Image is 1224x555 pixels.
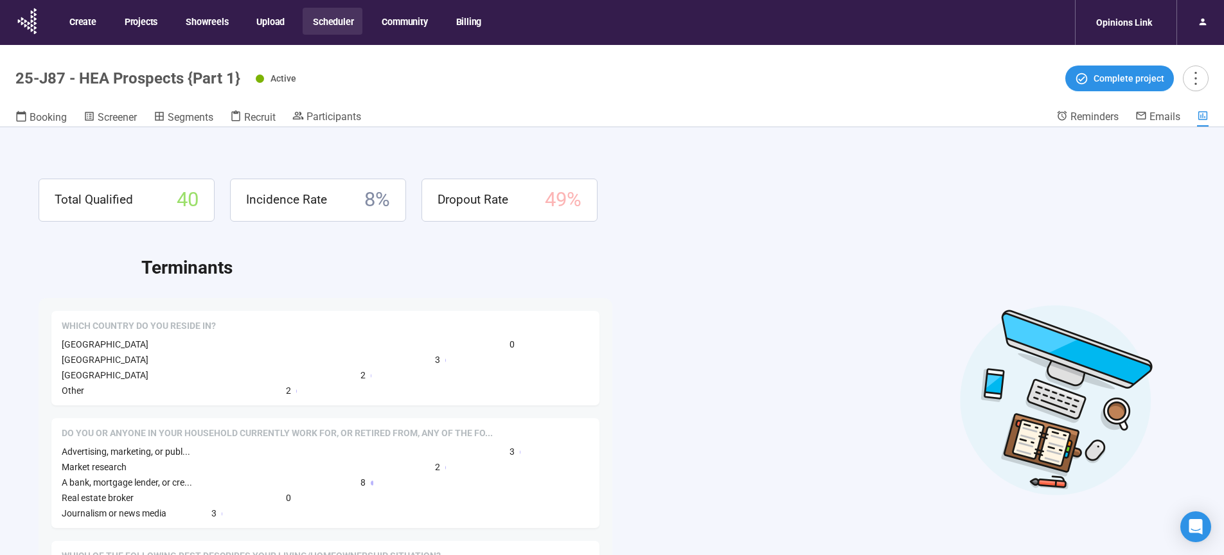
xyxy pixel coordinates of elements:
span: 8 % [364,184,390,216]
span: Complete project [1094,71,1164,85]
a: Emails [1135,110,1180,125]
span: Segments [168,111,213,123]
h2: Terminants [141,254,1185,282]
span: Other [62,385,84,396]
span: Advertising, marketing, or publ... [62,446,190,457]
button: Billing [446,8,491,35]
span: Do you or anyone in your household currently work for, or retired from, any of the following? (Se... [62,427,493,440]
a: Reminders [1056,110,1119,125]
img: Desktop work notes [959,303,1153,497]
span: 3 [435,353,440,367]
span: [GEOGRAPHIC_DATA] [62,339,148,349]
div: Opinions Link [1088,10,1160,35]
span: 3 [211,506,217,520]
span: A bank, mortgage lender, or cre... [62,477,192,488]
button: Create [59,8,105,35]
span: Dropout Rate [438,190,508,209]
a: Recruit [230,110,276,127]
span: more [1187,69,1204,87]
span: 2 [435,460,440,474]
span: 8 [360,475,366,489]
span: Which country do you reside in? [62,320,216,333]
span: Active [271,73,296,84]
span: [GEOGRAPHIC_DATA] [62,355,148,365]
span: Emails [1149,110,1180,123]
span: 2 [286,383,291,398]
a: Booking [15,110,67,127]
button: Showreels [175,8,237,35]
span: Screener [98,111,137,123]
span: Market research [62,462,127,472]
button: Scheduler [303,8,362,35]
button: more [1183,66,1209,91]
span: 2 [360,368,366,382]
span: Journalism or news media [62,508,166,518]
button: Complete project [1065,66,1174,91]
span: 0 [286,491,291,505]
span: 3 [510,445,515,459]
span: Participants [306,110,361,123]
div: Open Intercom Messenger [1180,511,1211,542]
span: 0 [510,337,515,351]
a: Screener [84,110,137,127]
span: Booking [30,111,67,123]
a: Segments [154,110,213,127]
h1: 25-J87 - HEA Prospects {Part 1} [15,69,240,87]
span: 40 [177,184,199,216]
span: [GEOGRAPHIC_DATA] [62,370,148,380]
button: Projects [114,8,166,35]
button: Community [371,8,436,35]
span: 49 % [545,184,581,216]
span: Incidence Rate [246,190,327,209]
span: Total Qualified [55,190,133,209]
span: Real estate broker [62,493,134,503]
a: Participants [292,110,361,125]
span: Recruit [244,111,276,123]
button: Upload [246,8,294,35]
span: Reminders [1070,110,1119,123]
